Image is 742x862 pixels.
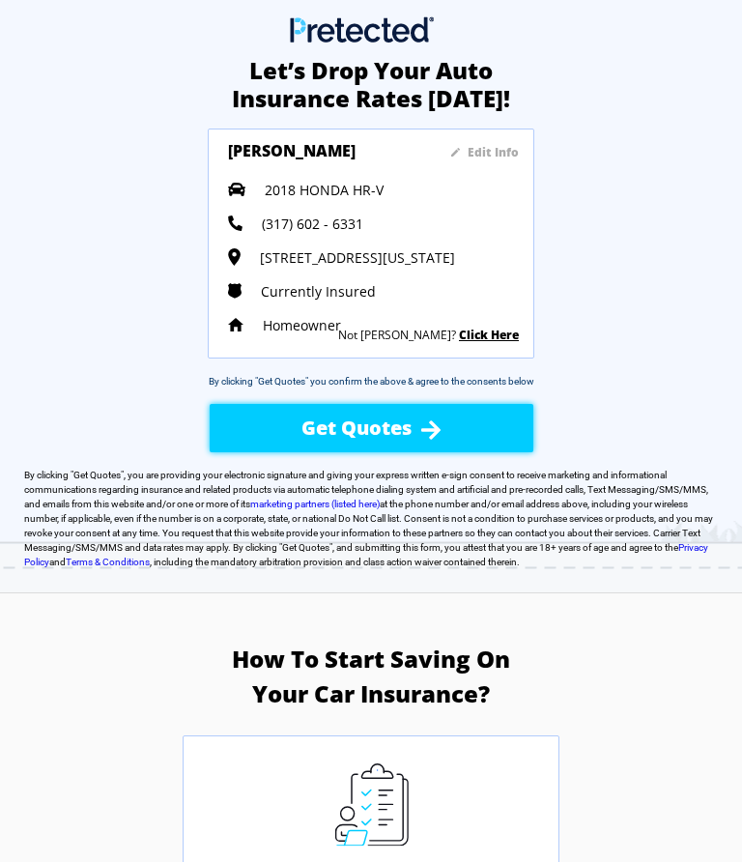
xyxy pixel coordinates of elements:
span: Homeowner [263,316,341,334]
span: Currently Insured [261,282,376,301]
span: [STREET_ADDRESS][US_STATE] [260,248,455,267]
span: 2018 HONDA HR-V [265,181,384,199]
label: By clicking " ", you are providing your electronic signature and giving your express written e-si... [24,468,718,569]
h2: Let’s Drop Your Auto Insurance Rates [DATE]! [216,57,526,113]
a: Privacy Policy [24,542,708,567]
sapn: Not [PERSON_NAME]? [338,327,456,343]
span: Get Quotes [73,470,121,480]
div: By clicking "Get Quotes" you confirm the above & agree to the consents below [209,374,534,388]
a: Terms & Conditions [66,557,150,567]
a: marketing partners (listed here) [250,499,380,509]
img: Main Logo [290,16,434,43]
a: Click Here [459,327,519,343]
h3: How To Start Saving On Your Car Insurance? [231,642,511,711]
sapn: Edit Info [468,144,519,160]
span: (317) 602 - 6331 [262,215,363,233]
h3: [PERSON_NAME] [228,140,392,169]
button: Get Quotes [210,404,533,452]
span: Get Quotes [301,415,412,441]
